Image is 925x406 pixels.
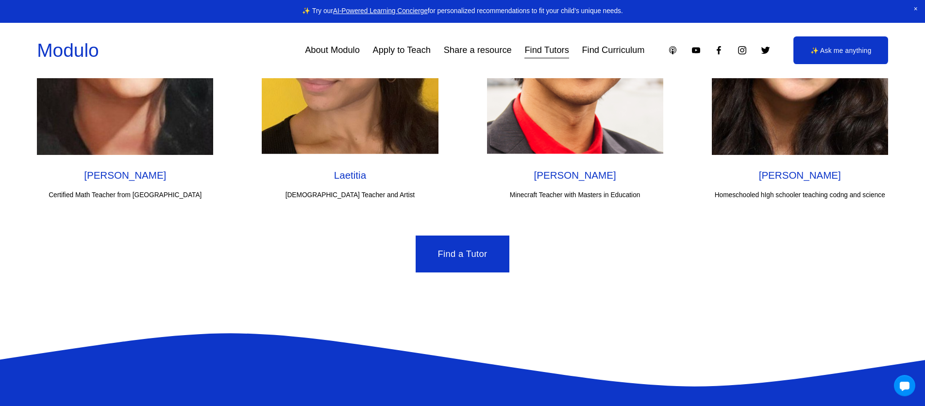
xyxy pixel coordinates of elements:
a: AI-Powered Learning Concierge [333,7,428,15]
a: Instagram [737,45,747,55]
a: ✨ Ask me anything [793,36,888,64]
p: [DEMOGRAPHIC_DATA] Teacher and Artist [262,189,438,202]
a: Find Tutors [524,41,569,59]
a: Apple Podcasts [668,45,678,55]
a: Modulo [37,40,99,61]
a: Facebook [714,45,724,55]
a: Find a Tutor [416,236,509,273]
h2: [PERSON_NAME] [487,169,663,182]
p: Homeschooled hIgh schooler teaching codng and science [712,189,888,202]
p: Certified Math Teacher from [GEOGRAPHIC_DATA] [37,189,213,202]
a: Twitter [760,45,771,55]
a: Apply to Teach [373,41,431,59]
h2: Laetitia [262,169,438,182]
p: Minecraft Teacher with Masters in Education [487,189,663,202]
a: YouTube [691,45,701,55]
h2: [PERSON_NAME] [712,169,888,182]
a: About Modulo [305,41,360,59]
a: Share a resource [444,41,512,59]
a: Find Curriculum [582,41,644,59]
h2: [PERSON_NAME] [37,169,213,182]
